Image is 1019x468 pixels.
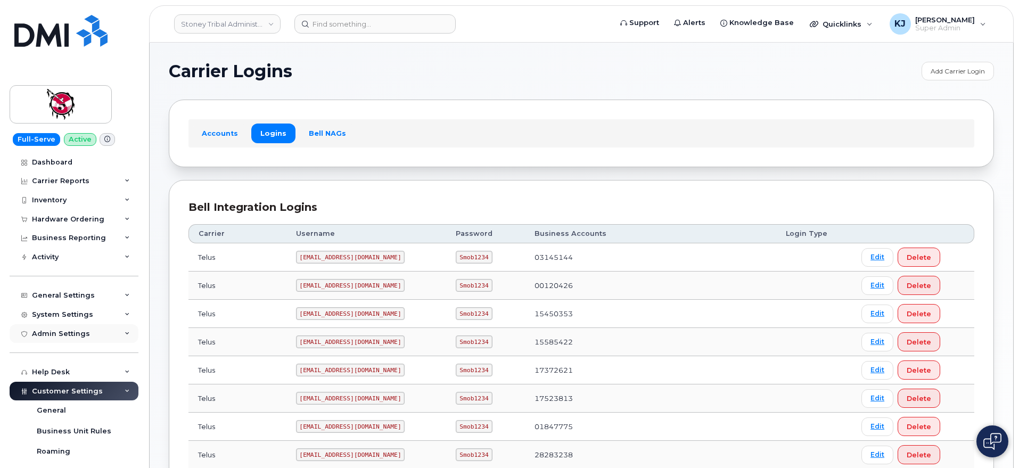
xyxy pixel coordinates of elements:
[188,272,286,300] td: Telus
[861,333,893,351] a: Edit
[456,392,492,405] code: Smob1234
[456,420,492,433] code: Smob1234
[296,251,405,264] code: [EMAIL_ADDRESS][DOMAIN_NAME]
[898,332,940,351] button: Delete
[898,276,940,295] button: Delete
[296,420,405,433] code: [EMAIL_ADDRESS][DOMAIN_NAME]
[188,356,286,384] td: Telus
[907,337,931,347] span: Delete
[456,335,492,348] code: Smob1234
[188,300,286,328] td: Telus
[525,328,776,356] td: 15585422
[861,276,893,295] a: Edit
[296,364,405,376] code: [EMAIL_ADDRESS][DOMAIN_NAME]
[456,448,492,461] code: Smob1234
[188,243,286,272] td: Telus
[861,389,893,408] a: Edit
[898,304,940,323] button: Delete
[898,389,940,408] button: Delete
[188,224,286,243] th: Carrier
[907,365,931,375] span: Delete
[188,200,974,215] div: Bell Integration Logins
[776,224,852,243] th: Login Type
[861,417,893,436] a: Edit
[898,360,940,380] button: Delete
[456,251,492,264] code: Smob1234
[169,63,292,79] span: Carrier Logins
[898,445,940,464] button: Delete
[251,124,295,143] a: Logins
[907,422,931,432] span: Delete
[525,224,776,243] th: Business Accounts
[525,272,776,300] td: 00120426
[188,384,286,413] td: Telus
[861,305,893,323] a: Edit
[525,356,776,384] td: 17372621
[456,364,492,376] code: Smob1234
[861,446,893,464] a: Edit
[922,62,994,80] a: Add Carrier Login
[300,124,355,143] a: Bell NAGs
[286,224,447,243] th: Username
[907,309,931,319] span: Delete
[296,392,405,405] code: [EMAIL_ADDRESS][DOMAIN_NAME]
[188,328,286,356] td: Telus
[525,384,776,413] td: 17523813
[456,279,492,292] code: Smob1234
[898,248,940,267] button: Delete
[525,413,776,441] td: 01847775
[296,279,405,292] code: [EMAIL_ADDRESS][DOMAIN_NAME]
[456,307,492,320] code: Smob1234
[907,281,931,291] span: Delete
[193,124,247,143] a: Accounts
[296,448,405,461] code: [EMAIL_ADDRESS][DOMAIN_NAME]
[296,335,405,348] code: [EMAIL_ADDRESS][DOMAIN_NAME]
[907,450,931,460] span: Delete
[898,417,940,436] button: Delete
[525,243,776,272] td: 03145144
[296,307,405,320] code: [EMAIL_ADDRESS][DOMAIN_NAME]
[861,361,893,380] a: Edit
[525,300,776,328] td: 15450353
[983,433,1001,450] img: Open chat
[188,413,286,441] td: Telus
[861,248,893,267] a: Edit
[446,224,524,243] th: Password
[907,393,931,404] span: Delete
[907,252,931,262] span: Delete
